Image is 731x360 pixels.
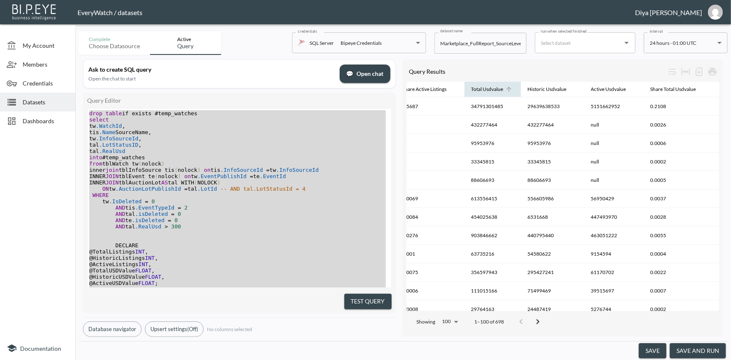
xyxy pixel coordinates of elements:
[439,316,461,327] div: 100
[178,42,194,50] div: Query
[89,267,155,274] span: @TotalUSDValue
[465,189,521,208] th: 613556415
[145,249,148,255] span: ,
[465,282,521,300] th: 111015166
[521,282,584,300] th: 71499469
[521,134,584,153] th: 95953976
[197,167,201,173] span: )
[396,226,465,245] th: 0.0276
[99,129,115,135] span: .Name
[10,2,59,21] img: bipeye-logo
[644,134,714,153] th: 0.0006
[161,179,168,186] span: AS
[644,97,714,116] th: 0.2108
[521,171,584,189] th: 88606693
[670,343,726,359] button: save and run
[591,84,626,94] div: Active Usdvalue
[584,208,644,226] th: 447493970
[77,8,635,16] div: EveryWatch / datasets
[89,280,158,286] span: @ActiveUSDValue
[465,134,521,153] th: 95953976
[116,223,125,230] span: AND
[23,117,69,125] span: Dashboards
[89,110,102,117] span: drop
[679,65,692,78] div: Toggle table layout between fixed and auto (default: auto)
[138,135,142,142] span: ,
[396,300,465,319] th: 0.0008
[135,223,162,230] span: .RealUsd
[521,263,584,282] th: 295427241
[197,186,217,192] span: .LotId
[584,226,644,245] th: 463051222
[89,110,197,117] span: if exists #temp_watches
[344,294,392,309] button: Test Query
[310,38,334,48] p: SQL Server
[475,318,504,325] p: 1–100 of 698
[23,60,69,69] span: Members
[145,198,148,205] span: =
[138,161,142,167] span: (
[165,223,168,230] span: >
[89,173,286,179] span: INNER tblEvent te nolock tw te
[396,116,465,134] th: 0
[521,97,584,116] th: 29639638533
[161,274,165,280] span: ,
[220,167,263,173] span: .InfoSourceId
[220,186,306,192] span: -- AND tal.LotStatusId = 4
[178,173,181,179] span: )
[260,173,286,179] span: .EventId
[651,84,696,94] div: Share Total Usdvalue
[409,68,666,75] div: Query Results
[396,153,465,171] th: 0
[346,69,354,79] span: chat
[116,217,125,223] span: AND
[89,135,142,142] span: tw
[702,2,729,22] button: diya@everywatch.com
[145,274,161,280] span: FLOAT
[584,171,644,189] th: null
[276,167,319,173] span: .InfoSourceId
[148,261,152,267] span: ,
[178,205,181,211] span: =
[116,186,181,192] span: .AuctionLotPublishId
[539,36,619,49] input: Select dataset
[465,226,521,245] th: 903846662
[138,280,155,286] span: FLOAT
[122,123,125,129] span: ,
[178,36,194,42] div: Active
[106,179,119,186] span: JOIN
[644,245,714,263] th: 0.0004
[89,161,102,167] span: from
[584,263,644,282] th: 61170702
[541,28,587,34] label: run when selected finished
[584,245,644,263] th: 9154594
[644,153,714,171] th: 0.0002
[89,148,125,154] span: tal
[650,38,714,48] div: 24 hours - 01:00 UTC
[521,116,584,134] th: 432277464
[89,142,142,148] span: tal
[346,69,384,79] span: Open chat
[155,255,158,261] span: ,
[89,167,319,173] span: inner tblInfoSource tis nolock tis tw
[521,153,584,171] th: 33345815
[298,39,305,47] img: mssql icon
[106,173,119,179] span: JOIN
[639,343,666,359] button: save
[644,282,714,300] th: 0.0007
[194,179,197,186] span: (
[521,245,584,263] th: 54580622
[96,135,139,142] span: .InfoSourceId
[184,173,191,179] span: on
[89,255,158,261] span: @HistoricListings
[93,192,109,198] span: WHERE
[465,300,521,319] th: 29764163
[184,205,188,211] span: 2
[644,189,714,208] th: 0.0037
[89,223,181,230] span: tal
[396,134,465,153] th: 0
[89,179,224,186] span: INNER tblAuctionLot tal WITH NOLOCK
[465,208,521,226] th: 454025638
[644,226,714,245] th: 0.0055
[89,249,148,255] span: @TotalListings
